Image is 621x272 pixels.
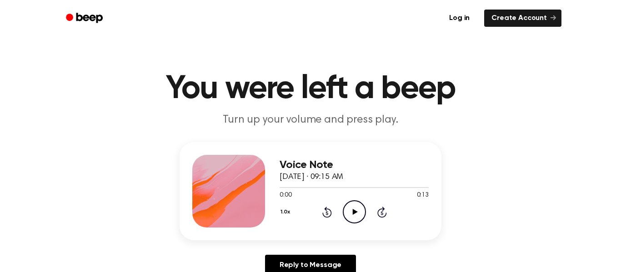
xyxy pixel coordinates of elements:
p: Turn up your volume and press play. [136,113,485,128]
span: 0:13 [417,191,429,200]
button: 1.0x [280,204,293,220]
h3: Voice Note [280,159,429,171]
a: Create Account [484,10,561,27]
span: [DATE] · 09:15 AM [280,173,343,181]
a: Beep [60,10,111,27]
h1: You were left a beep [78,73,543,105]
a: Log in [440,8,479,29]
span: 0:00 [280,191,291,200]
